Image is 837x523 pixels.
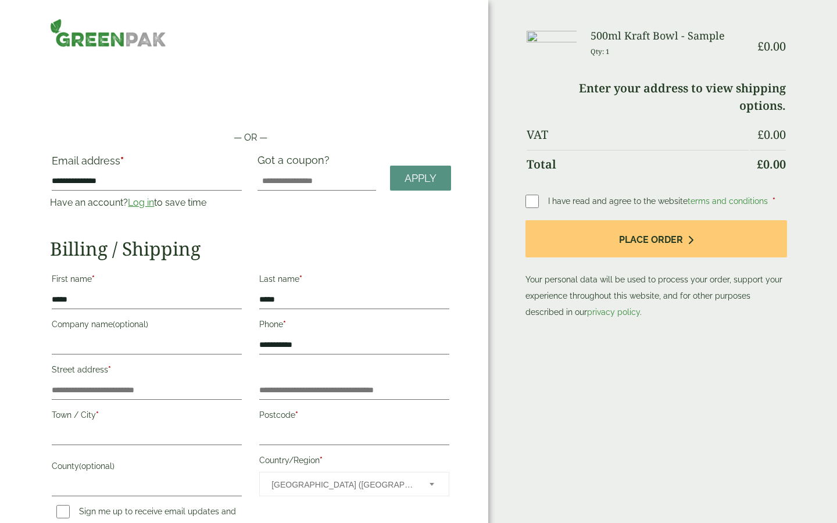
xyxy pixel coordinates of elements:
[128,197,154,208] a: Log in
[50,94,451,117] iframe: Secure payment button frame
[257,154,334,172] label: Got a coupon?
[772,196,775,206] abbr: required
[56,505,70,518] input: Sign me up to receive email updates and news(optional)
[259,452,449,472] label: Country/Region
[259,271,449,291] label: Last name
[113,320,148,329] span: (optional)
[591,47,610,56] small: Qty: 1
[52,316,242,336] label: Company name
[50,196,244,210] p: Have an account? to save time
[52,361,242,381] label: Street address
[591,30,748,42] h3: 500ml Kraft Bowl - Sample
[320,456,323,465] abbr: required
[757,127,764,142] span: £
[295,410,298,420] abbr: required
[299,274,302,284] abbr: required
[52,156,242,172] label: Email address
[527,74,786,120] td: Enter your address to view shipping options.
[525,220,787,258] button: Place order
[259,316,449,336] label: Phone
[548,196,770,206] span: I have read and agree to the website
[50,19,166,47] img: GreenPak Supplies
[259,407,449,427] label: Postcode
[271,472,414,497] span: United Kingdom (UK)
[92,274,95,284] abbr: required
[757,156,763,172] span: £
[259,472,449,496] span: Country/Region
[688,196,768,206] a: terms and conditions
[757,38,764,54] span: £
[50,238,451,260] h2: Billing / Shipping
[120,155,124,167] abbr: required
[283,320,286,329] abbr: required
[757,156,786,172] bdi: 0.00
[587,307,640,317] a: privacy policy
[52,271,242,291] label: First name
[79,461,115,471] span: (optional)
[757,127,786,142] bdi: 0.00
[390,166,451,191] a: Apply
[50,131,451,145] p: — OR —
[405,172,437,185] span: Apply
[52,458,242,478] label: County
[527,121,749,149] th: VAT
[525,220,787,321] p: Your personal data will be used to process your order, support your experience throughout this we...
[52,407,242,427] label: Town / City
[527,150,749,178] th: Total
[757,38,786,54] bdi: 0.00
[108,365,111,374] abbr: required
[96,410,99,420] abbr: required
